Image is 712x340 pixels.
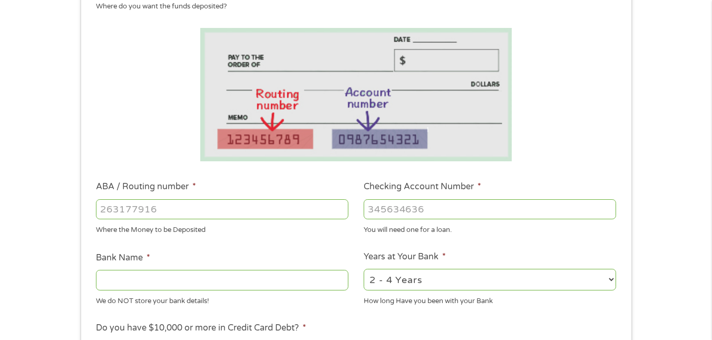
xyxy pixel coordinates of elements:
[96,323,306,334] label: Do you have $10,000 or more in Credit Card Debt?
[200,28,512,161] img: Routing number location
[96,2,608,12] div: Where do you want the funds deposited?
[364,292,616,306] div: How long Have you been with your Bank
[96,292,348,306] div: We do NOT store your bank details!
[96,199,348,219] input: 263177916
[364,181,481,192] label: Checking Account Number
[364,199,616,219] input: 345634636
[96,221,348,236] div: Where the Money to be Deposited
[96,181,196,192] label: ABA / Routing number
[364,251,446,263] label: Years at Your Bank
[96,252,150,264] label: Bank Name
[364,221,616,236] div: You will need one for a loan.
